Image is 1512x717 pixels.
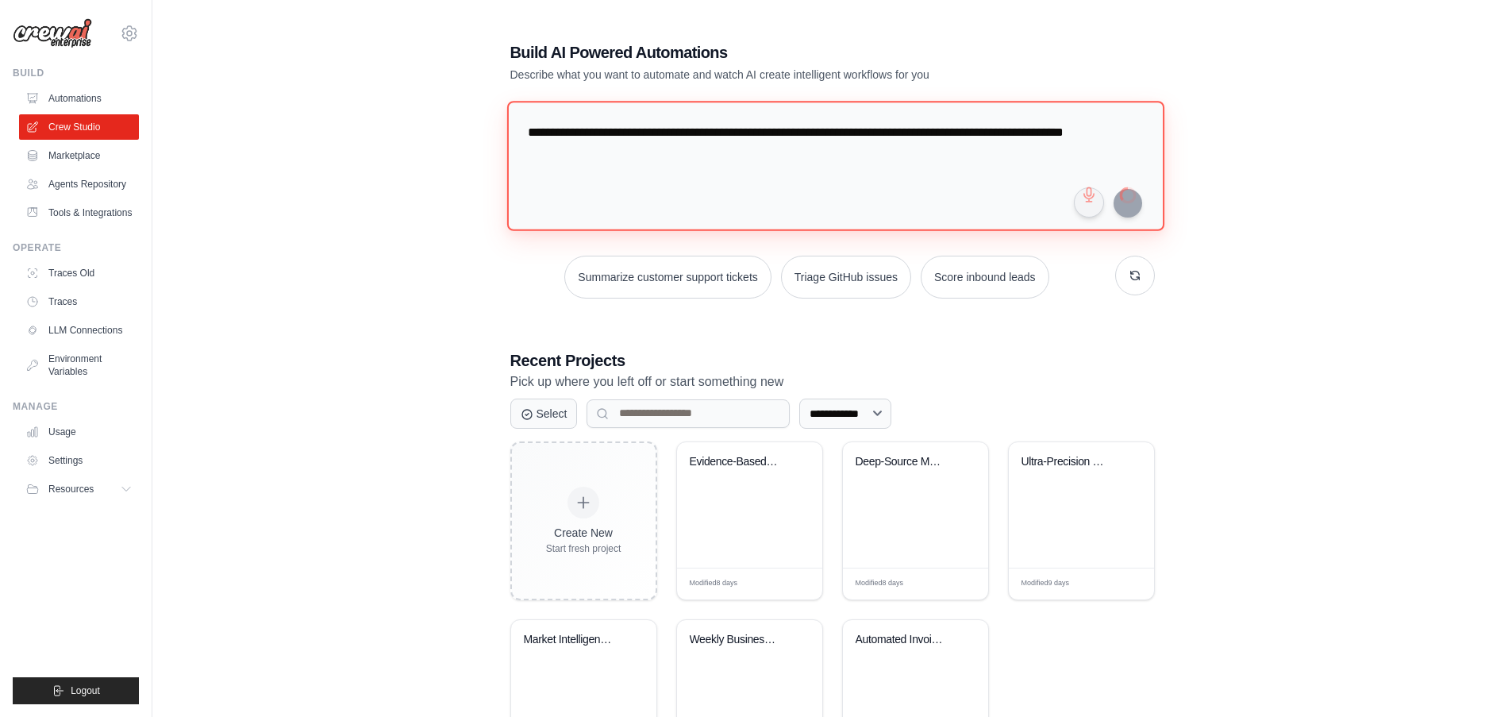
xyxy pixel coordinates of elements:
[546,525,621,541] div: Create New
[13,241,139,254] div: Operate
[781,256,911,299] button: Triage GitHub issues
[950,578,964,590] span: Edit
[19,318,139,343] a: LLM Connections
[19,448,139,473] a: Settings
[19,86,139,111] a: Automations
[510,41,1044,64] h1: Build AI Powered Automations
[690,455,786,469] div: Evidence-Based Technology Pilot Assessment System
[19,114,139,140] a: Crew Studio
[13,677,139,704] button: Logout
[1074,187,1104,218] button: Click to speak your automation idea
[856,633,952,647] div: Automated Invoice Processing System
[19,419,139,445] a: Usage
[48,483,94,495] span: Resources
[19,143,139,168] a: Marketplace
[13,67,139,79] div: Build
[1115,256,1155,295] button: Get new suggestions
[510,399,578,429] button: Select
[564,256,771,299] button: Summarize customer support tickets
[19,476,139,502] button: Resources
[856,578,904,589] span: Modified 8 days
[13,18,92,48] img: Logo
[510,349,1155,372] h3: Recent Projects
[71,684,100,697] span: Logout
[510,372,1155,392] p: Pick up where you left off or start something new
[19,172,139,197] a: Agents Repository
[690,633,786,647] div: Weekly Business Intelligence Reporter
[510,67,1044,83] p: Describe what you want to automate and watch AI create intelligent workflows for you
[1021,455,1118,469] div: Ultra-Precision Corporate Intelligence with Multi-Layer Verification
[1116,578,1129,590] span: Edit
[784,578,798,590] span: Edit
[1433,641,1512,717] iframe: Chat Widget
[19,346,139,384] a: Environment Variables
[19,260,139,286] a: Traces Old
[19,200,139,226] a: Tools & Integrations
[856,455,952,469] div: Deep-Source Market Intelligence with Multi-Engine Research
[19,289,139,314] a: Traces
[1021,578,1070,589] span: Modified 9 days
[546,542,621,555] div: Start fresh project
[13,400,139,413] div: Manage
[921,256,1049,299] button: Score inbound leads
[524,633,620,647] div: Market Intelligence Research Automation
[690,578,738,589] span: Modified 8 days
